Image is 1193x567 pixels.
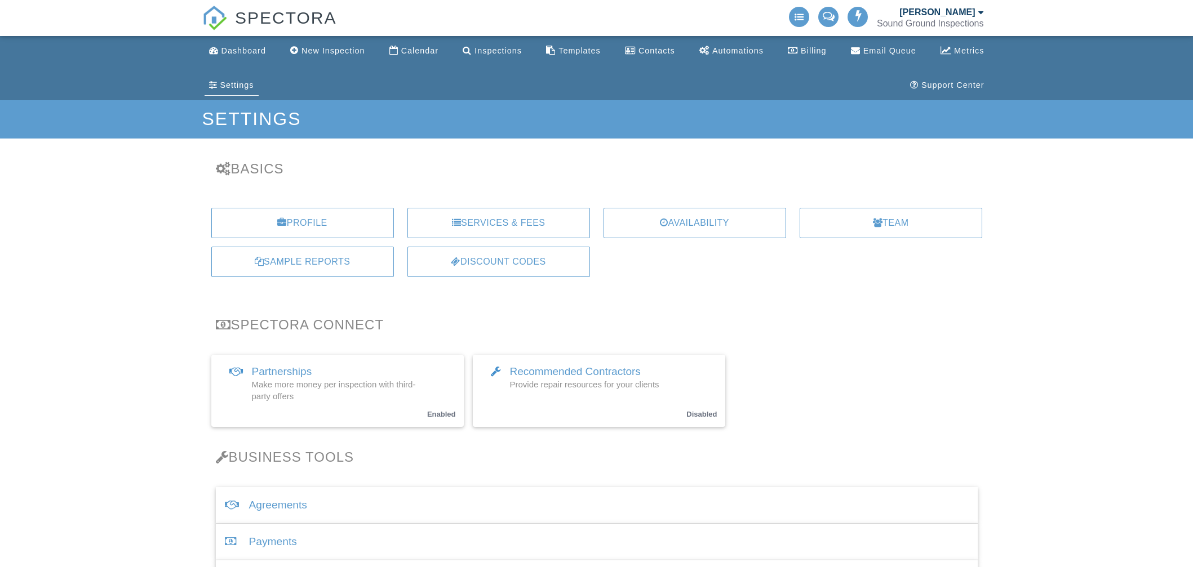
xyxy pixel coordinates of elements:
[899,7,975,18] div: [PERSON_NAME]
[712,46,764,55] div: Automations
[252,380,416,401] span: Make more money per inspection with third-party offers
[211,208,394,238] a: Profile
[542,41,605,61] a: Templates
[510,380,659,389] span: Provide repair resources for your clients
[863,46,916,55] div: Email Queue
[474,46,522,55] div: Inspections
[216,161,978,176] h3: Basics
[211,247,394,277] a: Sample Reports
[686,410,717,418] small: Disabled
[401,46,438,55] div: Calendar
[801,46,826,55] div: Billing
[407,247,590,277] a: Discount Codes
[252,365,312,377] span: Partnerships
[921,81,984,90] div: Support Center
[427,410,456,418] small: Enabled
[216,317,978,332] h3: Spectora Connect
[202,6,227,30] img: The Best Home Inspection Software - Spectora
[954,46,984,55] div: Metrics
[205,41,270,61] a: Dashboard
[216,487,978,524] div: Agreements
[286,41,369,61] a: New Inspection
[211,355,464,427] a: Partnerships Make more money per inspection with third-party offers Enabled
[221,46,266,55] div: Dashboard
[604,208,786,238] a: Availability
[458,41,526,61] a: Inspections
[202,109,991,129] h1: Settings
[407,208,590,238] a: Services & Fees
[301,46,365,55] div: New Inspection
[235,6,337,29] span: SPECTORA
[877,18,983,29] div: Sound Ground Inspections
[216,449,978,465] h3: Business Tools
[510,365,641,377] span: Recommended Contractors
[906,75,989,96] a: Support Center
[695,41,768,61] a: Automations (Advanced)
[936,41,988,61] a: Metrics
[385,41,443,61] a: Calendar
[638,46,675,55] div: Contacts
[558,46,601,55] div: Templates
[216,524,978,560] div: Payments
[220,81,254,90] div: Settings
[202,17,337,38] a: SPECTORA
[620,41,680,61] a: Contacts
[473,355,725,427] a: Recommended Contractors Provide repair resources for your clients Disabled
[800,208,982,238] a: Team
[783,41,831,61] a: Billing
[846,41,921,61] a: Email Queue
[205,75,259,96] a: Settings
